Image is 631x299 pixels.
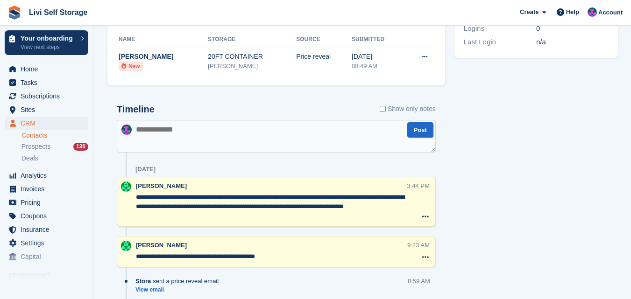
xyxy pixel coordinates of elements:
[21,63,77,76] span: Home
[21,103,77,116] span: Sites
[21,142,88,152] a: Prospects 130
[121,125,132,135] img: Graham Cameron
[21,35,76,42] p: Your onboarding
[5,223,88,236] a: menu
[408,277,430,285] div: 8:59 AM
[8,271,93,280] span: Storefront
[520,7,539,17] span: Create
[5,236,88,250] a: menu
[135,286,223,294] a: View email
[21,196,77,209] span: Pricing
[7,6,21,20] img: stora-icon-8386f47178a22dfd0bd8f6a31ec36ba5ce8667c1dd55bd0f319d3a0aa187defe.svg
[21,43,76,51] p: View next steps
[464,37,536,48] div: Last Login
[536,37,609,48] div: n/a
[5,103,88,116] a: menu
[5,209,88,223] a: menu
[536,23,609,34] div: 0
[208,62,296,71] div: [PERSON_NAME]
[136,182,187,189] span: [PERSON_NAME]
[117,104,155,115] h2: Timeline
[5,30,88,55] a: Your onboarding View next steps
[352,32,404,47] th: Submitted
[21,90,77,103] span: Subscriptions
[208,32,296,47] th: Storage
[119,52,208,62] div: [PERSON_NAME]
[119,62,143,71] li: New
[21,153,88,163] a: Deals
[121,241,131,251] img: Joe Robertson
[588,7,597,17] img: Graham Cameron
[598,8,623,17] span: Account
[5,117,88,130] a: menu
[5,182,88,195] a: menu
[21,223,77,236] span: Insurance
[121,181,131,192] img: Joe Robertson
[5,76,88,89] a: menu
[5,250,88,263] a: menu
[407,181,429,190] div: 3:44 PM
[21,76,77,89] span: Tasks
[208,52,296,62] div: 20FT CONTAINER
[135,166,156,173] div: [DATE]
[296,32,352,47] th: Source
[352,62,404,71] div: 08:49 AM
[73,143,88,151] div: 130
[21,169,77,182] span: Analytics
[380,104,386,114] input: Show only notes
[21,142,50,151] span: Prospects
[352,52,404,62] div: [DATE]
[407,241,430,250] div: 9:23 AM
[464,23,536,34] div: Logins
[407,122,433,138] button: Post
[21,131,88,140] a: Contacts
[135,277,151,285] span: Stora
[136,242,187,249] span: [PERSON_NAME]
[380,104,436,114] label: Show only notes
[296,52,352,62] div: Price reveal
[5,169,88,182] a: menu
[135,277,223,285] div: sent a price reveal email
[21,236,77,250] span: Settings
[566,7,579,17] span: Help
[5,196,88,209] a: menu
[5,63,88,76] a: menu
[21,154,38,163] span: Deals
[25,5,91,20] a: Livi Self Storage
[117,32,208,47] th: Name
[21,209,77,223] span: Coupons
[21,250,77,263] span: Capital
[21,117,77,130] span: CRM
[21,182,77,195] span: Invoices
[5,90,88,103] a: menu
